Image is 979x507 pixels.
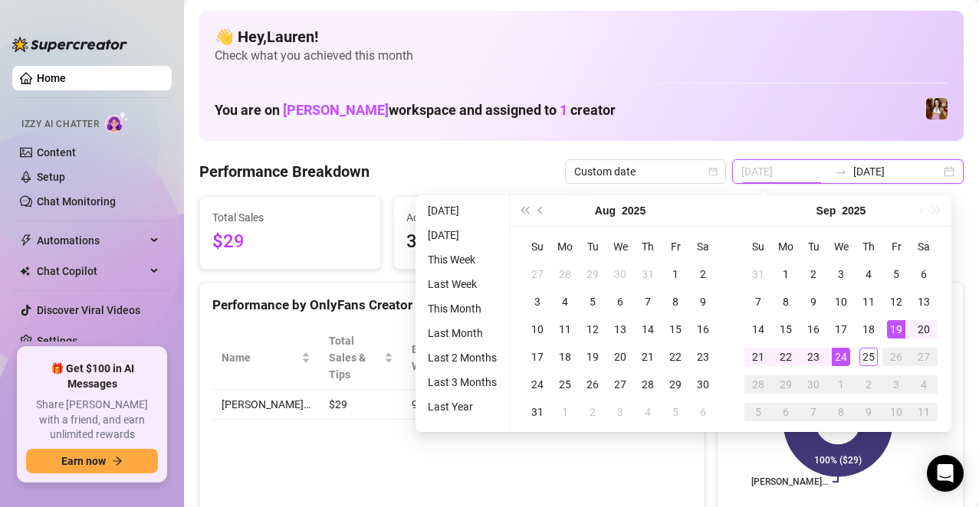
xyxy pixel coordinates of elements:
[61,455,106,467] span: Earn now
[827,343,855,371] td: 2025-09-24
[816,195,836,226] button: Choose a month
[606,343,634,371] td: 2025-08-20
[639,403,657,421] div: 4
[777,293,795,311] div: 8
[744,398,772,426] td: 2025-10-05
[37,335,77,347] a: Settings
[741,163,829,180] input: Start date
[320,326,402,390] th: Total Sales & Tips
[842,195,866,226] button: Choose a year
[37,195,116,208] a: Chat Monitoring
[859,320,878,339] div: 18
[835,165,847,178] span: swap-right
[859,293,878,311] div: 11
[749,375,767,394] div: 28
[20,266,30,276] img: Chat Copilot
[800,260,827,288] td: 2025-09-02
[800,343,827,371] td: 2025-09-23
[827,371,855,398] td: 2025-10-01
[744,316,772,343] td: 2025-09-14
[882,233,910,260] th: Fr
[689,288,717,316] td: 2025-08-09
[804,375,823,394] div: 30
[910,260,938,288] td: 2025-09-06
[283,102,389,118] span: [PERSON_NAME]
[26,361,158,391] span: 🎁 Get $100 in AI Messages
[749,265,767,283] div: 31
[666,375,685,394] div: 29
[855,260,882,288] td: 2025-09-04
[827,398,855,426] td: 2025-10-08
[611,265,629,283] div: 30
[855,233,882,260] th: Th
[606,288,634,316] td: 2025-08-06
[744,260,772,288] td: 2025-08-31
[800,233,827,260] th: Tu
[887,320,905,339] div: 19
[37,171,65,183] a: Setup
[662,288,689,316] td: 2025-08-08
[882,398,910,426] td: 2025-10-10
[595,195,616,226] button: Choose a month
[634,260,662,288] td: 2025-07-31
[772,316,800,343] td: 2025-09-15
[666,348,685,366] div: 22
[524,233,551,260] th: Su
[37,228,146,253] span: Automations
[915,403,933,421] div: 11
[579,343,606,371] td: 2025-08-19
[694,265,712,283] div: 2
[551,343,579,371] td: 2025-08-18
[516,195,533,226] button: Last year (Control + left)
[772,233,800,260] th: Mo
[560,102,567,118] span: 1
[915,293,933,311] div: 13
[832,403,850,421] div: 8
[832,348,850,366] div: 24
[422,299,503,318] li: This Month
[551,260,579,288] td: 2025-07-28
[910,343,938,371] td: 2025-09-27
[583,403,602,421] div: 2
[622,195,646,226] button: Choose a year
[694,293,712,311] div: 9
[689,398,717,426] td: 2025-09-06
[744,371,772,398] td: 2025-09-28
[524,260,551,288] td: 2025-07-27
[926,98,948,119] img: Elena
[910,288,938,316] td: 2025-09-13
[583,265,602,283] div: 29
[639,375,657,394] div: 28
[606,371,634,398] td: 2025-08-27
[528,403,547,421] div: 31
[212,295,692,316] div: Performance by OnlyFans Creator
[556,375,574,394] div: 25
[827,260,855,288] td: 2025-09-03
[777,348,795,366] div: 22
[772,371,800,398] td: 2025-09-29
[744,343,772,371] td: 2025-09-21
[827,233,855,260] th: We
[329,332,381,383] span: Total Sales & Tips
[611,403,629,421] div: 3
[662,343,689,371] td: 2025-08-22
[528,348,547,366] div: 17
[199,161,370,182] h4: Performance Breakdown
[524,343,551,371] td: 2025-08-17
[882,316,910,343] td: 2025-09-19
[37,259,146,283] span: Chat Copilot
[26,449,158,473] button: Earn nowarrow-right
[662,371,689,398] td: 2025-08-29
[772,343,800,371] td: 2025-09-22
[551,371,579,398] td: 2025-08-25
[800,316,827,343] td: 2025-09-16
[212,326,320,390] th: Name
[887,375,905,394] div: 3
[666,293,685,311] div: 8
[887,265,905,283] div: 5
[556,320,574,339] div: 11
[915,375,933,394] div: 4
[402,390,491,420] td: 9.5 h
[422,275,503,293] li: Last Week
[887,403,905,421] div: 10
